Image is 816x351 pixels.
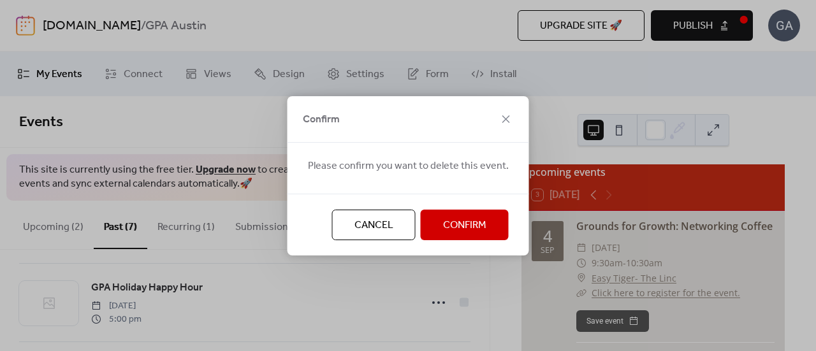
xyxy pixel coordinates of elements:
span: Cancel [354,218,393,233]
span: Confirm [443,218,486,233]
button: Confirm [421,210,509,240]
span: Please confirm you want to delete this event. [308,159,509,174]
span: Confirm [303,112,340,127]
button: Cancel [332,210,416,240]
